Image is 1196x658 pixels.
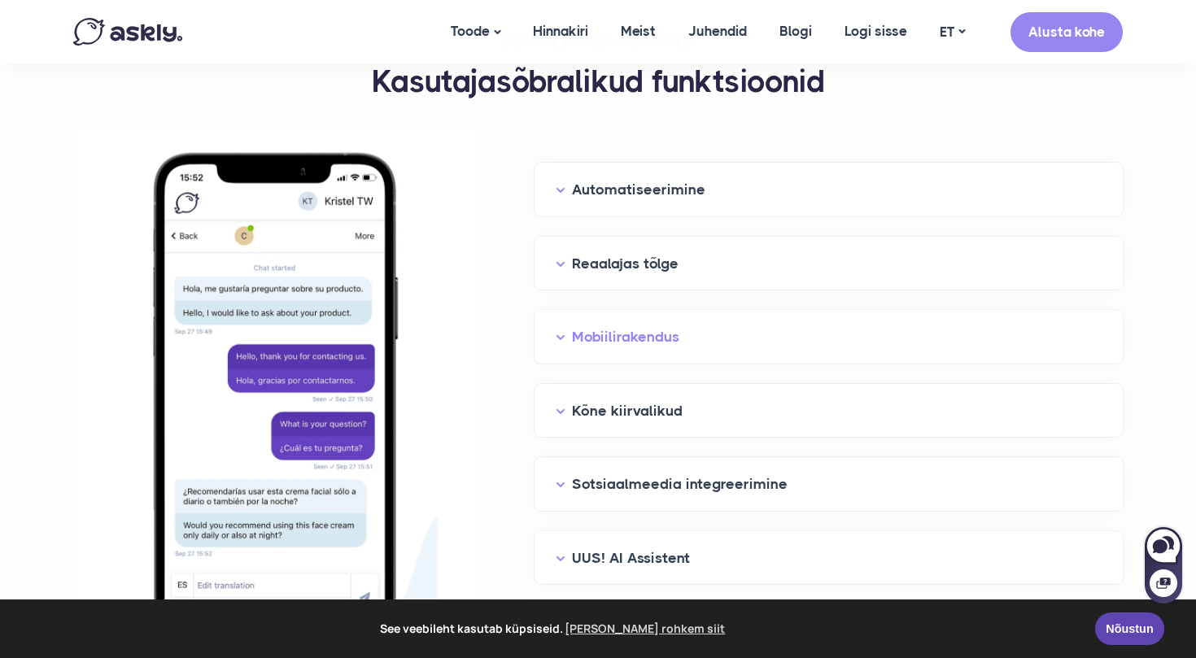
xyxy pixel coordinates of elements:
button: UUS! AI Assistent [556,546,1102,571]
button: Automatiseerimine [556,177,1102,203]
button: Mobiilirakendus [556,325,1102,350]
a: ET [923,20,981,44]
button: Kõne kiirvalikud [556,399,1102,424]
h3: Kasutajasõbralikud funktsioonid [73,63,1123,102]
button: Sotsiaalmeedia integreerimine [556,472,1102,497]
a: Nõustun [1095,612,1164,645]
img: Askly [73,18,182,46]
button: Reaalajas tõlge [556,251,1102,277]
a: learn more about cookies [563,617,728,641]
a: Alusta kohe [1010,12,1123,52]
span: See veebileht kasutab küpsiseid. [24,617,1084,641]
iframe: Askly chat [1143,524,1184,605]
